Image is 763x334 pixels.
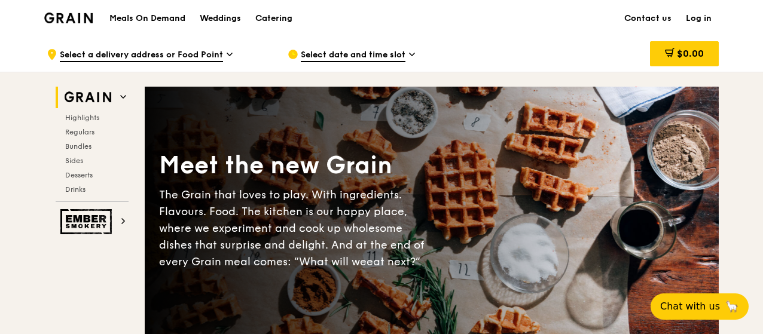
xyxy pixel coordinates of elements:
span: Drinks [65,185,86,194]
span: Sides [65,157,83,165]
span: Bundles [65,142,91,151]
a: Catering [248,1,300,36]
span: $0.00 [677,48,704,59]
span: 🦙 [725,299,739,314]
span: Select a delivery address or Food Point [60,49,223,62]
a: Weddings [193,1,248,36]
span: Desserts [65,171,93,179]
button: Chat with us🦙 [651,293,749,320]
h1: Meals On Demand [109,13,185,24]
a: Contact us [617,1,679,36]
a: Log in [679,1,719,36]
span: Regulars [65,128,94,136]
span: Highlights [65,114,99,122]
img: Grain web logo [60,87,115,108]
div: Catering [255,1,292,36]
div: Weddings [200,1,241,36]
span: eat next?” [367,255,420,268]
span: Chat with us [660,299,720,314]
span: Select date and time slot [301,49,405,62]
div: Meet the new Grain [159,149,432,182]
div: The Grain that loves to play. With ingredients. Flavours. Food. The kitchen is our happy place, w... [159,186,432,270]
img: Ember Smokery web logo [60,209,115,234]
img: Grain [44,13,93,23]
